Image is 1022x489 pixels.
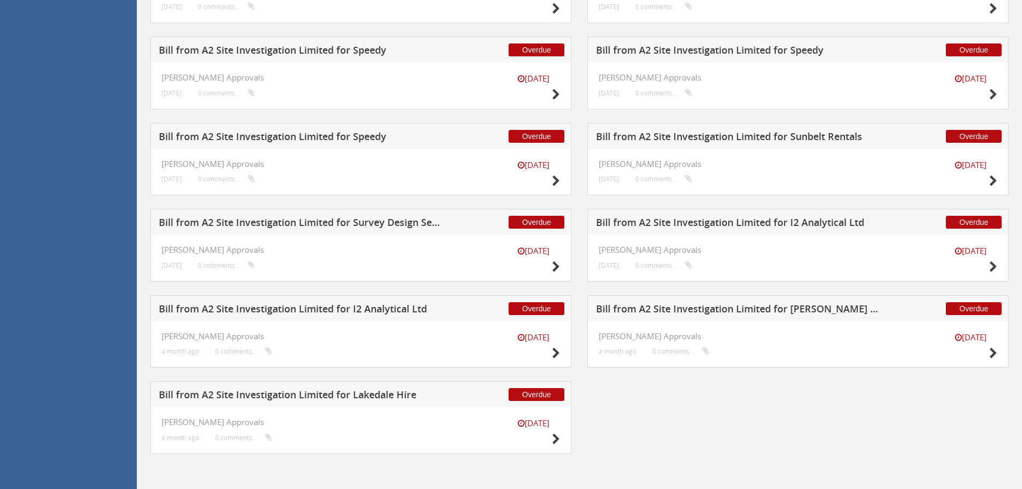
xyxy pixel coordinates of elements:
small: [DATE] [599,89,619,97]
h4: [PERSON_NAME] Approvals [599,73,997,82]
small: 0 comments... [198,3,255,11]
small: [DATE] [506,159,560,171]
small: [DATE] [506,73,560,84]
h4: [PERSON_NAME] Approvals [161,73,560,82]
small: [DATE] [506,418,560,429]
small: [DATE] [161,175,182,183]
small: a month ago [161,434,199,442]
small: 0 comments... [198,175,255,183]
h4: [PERSON_NAME] Approvals [161,245,560,254]
small: 0 comments... [652,347,709,355]
h4: [PERSON_NAME] Approvals [161,159,560,169]
h4: [PERSON_NAME] Approvals [161,332,560,341]
small: 0 comments... [635,89,692,97]
h5: Bill from A2 Site Investigation Limited for I2 Analytical Ltd [596,217,879,231]
small: [DATE] [944,332,997,343]
small: a month ago [599,347,636,355]
small: [DATE] [599,3,619,11]
small: 0 comments... [635,3,692,11]
h4: [PERSON_NAME] Approvals [161,418,560,427]
span: Overdue [946,302,1002,315]
h4: [PERSON_NAME] Approvals [599,159,997,169]
small: 0 comments... [215,347,272,355]
h4: [PERSON_NAME] Approvals [599,332,997,341]
small: [DATE] [944,73,997,84]
small: 0 comments... [198,261,255,269]
span: Overdue [509,130,564,143]
small: [DATE] [599,261,619,269]
small: 0 comments... [635,175,692,183]
span: Overdue [509,43,564,56]
span: Overdue [509,216,564,229]
span: Overdue [509,388,564,401]
h5: Bill from A2 Site Investigation Limited for Lakedale Hire [159,390,442,403]
h5: Bill from A2 Site Investigation Limited for Sunbelt Rentals [596,132,879,145]
small: [DATE] [944,159,997,171]
h4: [PERSON_NAME] Approvals [599,245,997,254]
h5: Bill from A2 Site Investigation Limited for I2 Analytical Ltd [159,304,442,317]
small: 0 comments... [635,261,692,269]
span: Overdue [509,302,564,315]
h5: Bill from A2 Site Investigation Limited for [PERSON_NAME] Drilling Ltd [596,304,879,317]
h5: Bill from A2 Site Investigation Limited for Survey Design Services & Assoc Ltd [159,217,442,231]
span: Overdue [946,216,1002,229]
small: [DATE] [506,245,560,257]
small: [DATE] [944,245,997,257]
small: a month ago [161,347,199,355]
h5: Bill from A2 Site Investigation Limited for Speedy [159,132,442,145]
small: 0 comments... [198,89,255,97]
h5: Bill from A2 Site Investigation Limited for Speedy [159,45,442,59]
small: [DATE] [161,3,182,11]
small: [DATE] [161,261,182,269]
span: Overdue [946,43,1002,56]
h5: Bill from A2 Site Investigation Limited for Speedy [596,45,879,59]
small: [DATE] [506,332,560,343]
small: [DATE] [599,175,619,183]
small: 0 comments... [215,434,272,442]
small: [DATE] [161,89,182,97]
span: Overdue [946,130,1002,143]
